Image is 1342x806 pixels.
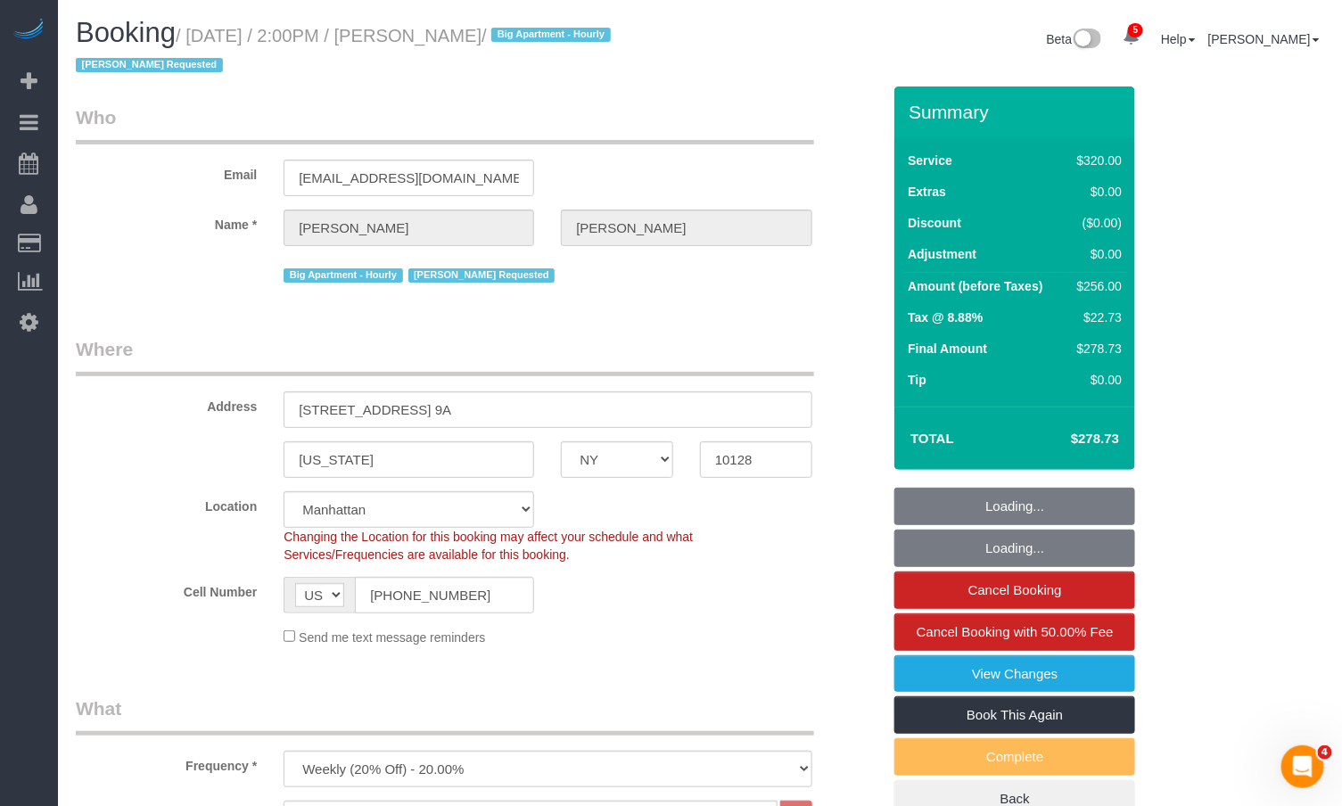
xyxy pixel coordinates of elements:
[909,102,1126,122] h3: Summary
[1114,18,1149,57] a: 5
[1128,23,1143,37] span: 5
[1072,29,1101,52] img: New interface
[62,577,270,601] label: Cell Number
[62,391,270,415] label: Address
[11,18,46,43] img: Automaid Logo
[1070,371,1122,389] div: $0.00
[1070,183,1122,201] div: $0.00
[894,613,1135,651] a: Cancel Booking with 50.00% Fee
[284,530,693,562] span: Changing the Location for this booking may affect your schedule and what Services/Frequencies are...
[284,160,534,196] input: Email
[700,441,812,478] input: Zip Code
[894,655,1135,693] a: View Changes
[355,577,534,613] input: Cell Number
[894,572,1135,609] a: Cancel Booking
[76,26,616,76] small: / [DATE] / 2:00PM / [PERSON_NAME]
[1161,32,1196,46] a: Help
[1281,745,1324,788] iframe: Intercom live chat
[908,277,1042,295] label: Amount (before Taxes)
[76,695,814,736] legend: What
[894,696,1135,734] a: Book This Again
[408,268,556,283] span: [PERSON_NAME] Requested
[1070,245,1122,263] div: $0.00
[908,308,983,326] label: Tax @ 8.88%
[1070,152,1122,169] div: $320.00
[1070,340,1122,358] div: $278.73
[1318,745,1332,760] span: 4
[76,58,223,72] span: [PERSON_NAME] Requested
[76,104,814,144] legend: Who
[284,210,534,246] input: First Name
[561,210,811,246] input: Last Name
[1047,32,1102,46] a: Beta
[908,152,952,169] label: Service
[1070,214,1122,232] div: ($0.00)
[908,340,987,358] label: Final Amount
[76,17,176,48] span: Booking
[62,210,270,234] label: Name *
[908,183,946,201] label: Extras
[76,336,814,376] legend: Where
[1208,32,1320,46] a: [PERSON_NAME]
[284,268,402,283] span: Big Apartment - Hourly
[62,751,270,775] label: Frequency *
[284,441,534,478] input: City
[62,491,270,515] label: Location
[1070,308,1122,326] div: $22.73
[917,624,1114,639] span: Cancel Booking with 50.00% Fee
[62,160,270,184] label: Email
[1070,277,1122,295] div: $256.00
[908,245,976,263] label: Adjustment
[1017,432,1119,447] h4: $278.73
[299,630,485,645] span: Send me text message reminders
[491,28,610,42] span: Big Apartment - Hourly
[910,431,954,446] strong: Total
[908,371,926,389] label: Tip
[908,214,961,232] label: Discount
